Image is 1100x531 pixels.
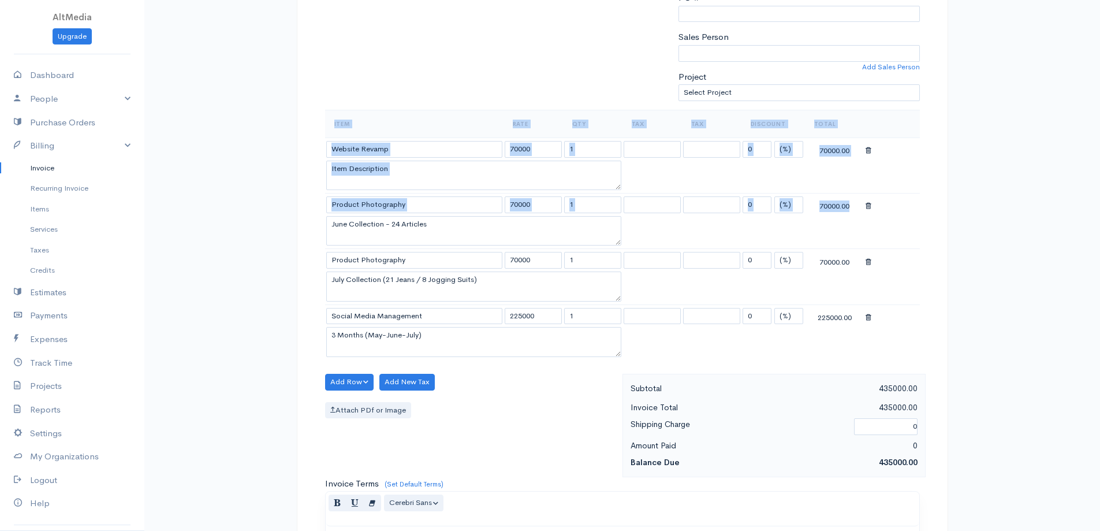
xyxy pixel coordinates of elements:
[625,381,774,396] div: Subtotal
[805,110,864,138] th: Total
[622,110,682,138] th: Tax
[806,254,863,268] div: 70000.00
[631,457,680,467] strong: Balance Due
[325,110,504,138] th: Item
[389,497,432,507] span: Cerebri Sans
[879,457,918,467] span: 435000.00
[326,196,502,213] input: Item Name
[741,110,805,138] th: Discount
[326,141,502,158] input: Item Name
[326,252,502,269] input: Item Name
[363,495,381,511] button: Remove Font Style (CTRL+\)
[329,495,346,511] button: Bold (CTRL+B)
[682,110,741,138] th: Tax
[384,495,444,511] button: Font Family
[774,400,923,415] div: 435000.00
[806,309,863,324] div: 225000.00
[862,62,920,72] a: Add Sales Person
[53,28,92,45] a: Upgrade
[625,439,774,453] div: Amount Paid
[379,374,435,391] button: Add New Tax
[385,480,443,489] a: (Set Default Terms)
[326,308,502,325] input: Item Name
[53,12,92,23] span: AltMedia
[678,31,729,44] label: Sales Person
[346,495,364,511] button: Underline (CTRL+U)
[774,439,923,453] div: 0
[625,417,849,436] div: Shipping Charge
[806,198,863,212] div: 70000.00
[504,110,563,138] th: Rate
[678,70,706,84] label: Project
[325,374,374,391] button: Add Row
[625,400,774,415] div: Invoice Total
[325,402,411,419] label: Attach PDf or Image
[806,142,863,157] div: 70000.00
[774,381,923,396] div: 435000.00
[325,477,379,491] label: Invoice Terms
[563,110,622,138] th: Qty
